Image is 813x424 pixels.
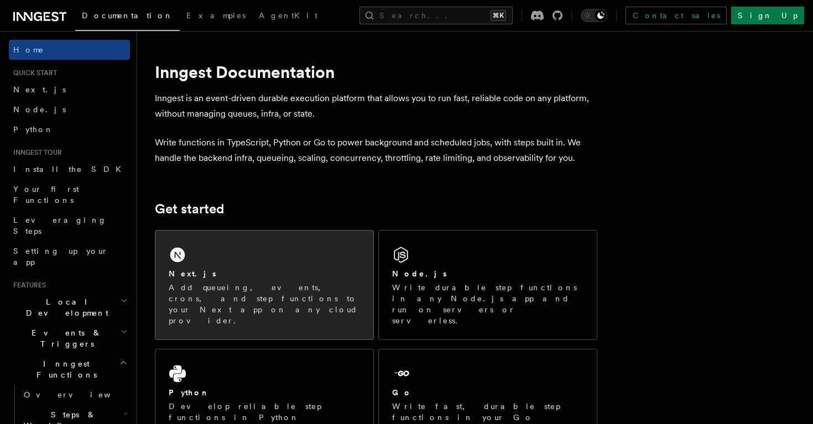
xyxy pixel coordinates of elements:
[9,80,130,100] a: Next.js
[155,62,597,82] h1: Inngest Documentation
[9,323,130,354] button: Events & Triggers
[82,11,173,20] span: Documentation
[9,241,130,272] a: Setting up your app
[13,247,108,266] span: Setting up your app
[169,268,216,279] h2: Next.js
[9,40,130,60] a: Home
[13,165,128,174] span: Install the SDK
[491,10,506,21] kbd: ⌘K
[13,44,44,55] span: Home
[392,268,447,279] h2: Node.js
[9,281,46,290] span: Features
[9,327,121,349] span: Events & Triggers
[9,159,130,179] a: Install the SDK
[581,9,607,22] button: Toggle dark mode
[169,282,360,326] p: Add queueing, events, crons, and step functions to your Next app on any cloud provider.
[9,354,130,385] button: Inngest Functions
[626,7,727,24] a: Contact sales
[9,119,130,139] a: Python
[9,296,121,318] span: Local Development
[19,385,130,405] a: Overview
[13,85,66,94] span: Next.js
[9,100,130,119] a: Node.js
[9,358,119,380] span: Inngest Functions
[9,148,62,157] span: Inngest tour
[75,3,180,31] a: Documentation
[13,216,107,235] span: Leveraging Steps
[13,125,54,134] span: Python
[252,3,324,30] a: AgentKit
[186,11,246,20] span: Examples
[155,135,597,166] p: Write functions in TypeScript, Python or Go to power background and scheduled jobs, with steps bu...
[359,7,513,24] button: Search...⌘K
[9,69,57,77] span: Quick start
[155,91,597,122] p: Inngest is an event-driven durable execution platform that allows you to run fast, reliable code ...
[9,210,130,241] a: Leveraging Steps
[392,387,412,398] h2: Go
[169,387,210,398] h2: Python
[155,201,224,217] a: Get started
[24,390,138,399] span: Overview
[13,105,66,114] span: Node.js
[731,7,804,24] a: Sign Up
[180,3,252,30] a: Examples
[9,179,130,210] a: Your first Functions
[9,292,130,323] button: Local Development
[392,282,583,326] p: Write durable step functions in any Node.js app and run on servers or serverless.
[155,230,374,340] a: Next.jsAdd queueing, events, crons, and step functions to your Next app on any cloud provider.
[378,230,597,340] a: Node.jsWrite durable step functions in any Node.js app and run on servers or serverless.
[259,11,317,20] span: AgentKit
[13,185,79,205] span: Your first Functions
